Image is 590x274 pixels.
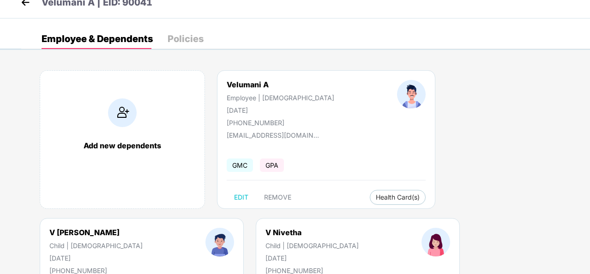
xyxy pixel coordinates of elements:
span: EDIT [234,194,248,201]
div: Add new dependents [49,141,195,150]
div: Policies [168,34,204,43]
div: Employee | [DEMOGRAPHIC_DATA] [227,94,334,102]
div: Employee & Dependents [42,34,153,43]
div: [DATE] [49,254,143,262]
button: Health Card(s) [370,190,426,205]
span: Health Card(s) [376,195,420,200]
img: addIcon [108,98,137,127]
div: V Nivetha [265,228,359,237]
div: [PHONE_NUMBER] [227,119,334,127]
div: V [PERSON_NAME] [49,228,143,237]
div: [DATE] [265,254,359,262]
span: GMC [227,158,253,172]
div: Child | [DEMOGRAPHIC_DATA] [49,242,143,250]
div: [DATE] [227,106,334,114]
img: profileImage [421,228,450,256]
img: profileImage [397,80,426,109]
button: EDIT [227,190,256,205]
div: Child | [DEMOGRAPHIC_DATA] [265,242,359,250]
img: profileImage [205,228,234,256]
div: Velumani A [227,80,334,89]
span: GPA [260,158,284,172]
div: [EMAIL_ADDRESS][DOMAIN_NAME] [227,131,319,139]
button: REMOVE [257,190,299,205]
span: REMOVE [264,194,291,201]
